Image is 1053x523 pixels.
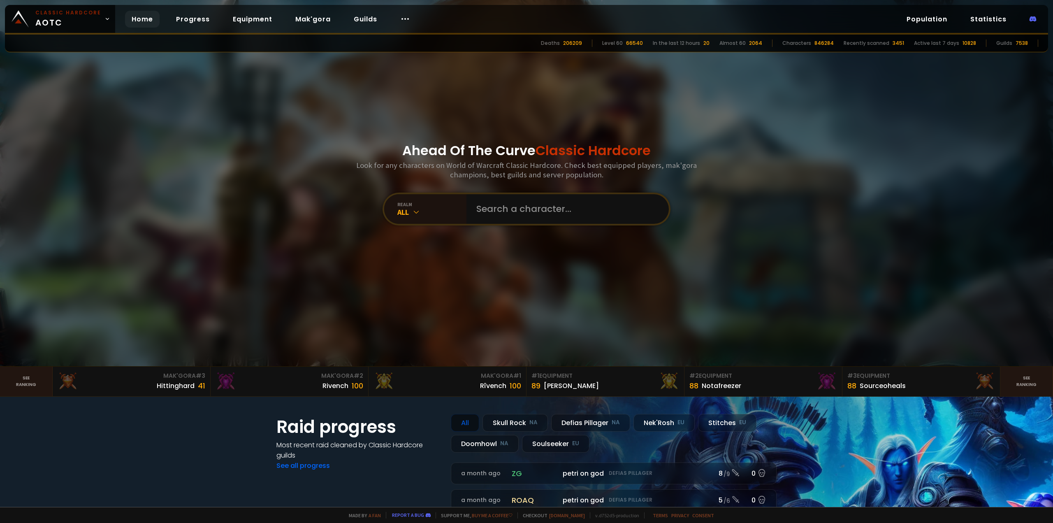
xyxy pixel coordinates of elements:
div: 20 [703,40,710,47]
a: a month agoroaqpetri on godDefias Pillager5 /60 [451,489,777,511]
div: realm [397,201,466,207]
span: Support me, [436,512,513,518]
a: [DOMAIN_NAME] [549,512,585,518]
a: Buy me a coffee [472,512,513,518]
div: Mak'Gora [216,372,363,380]
div: 3451 [893,40,904,47]
div: Notafreezer [702,381,741,391]
a: Guilds [347,11,384,28]
a: Report a bug [392,512,424,518]
input: Search a character... [471,194,659,224]
div: 10828 [963,40,976,47]
div: Deaths [541,40,560,47]
div: [PERSON_NAME] [544,381,599,391]
div: 206209 [563,40,582,47]
div: In the last 12 hours [653,40,700,47]
div: 89 [531,380,540,391]
span: Made by [344,512,381,518]
div: 2064 [749,40,762,47]
div: Characters [782,40,811,47]
a: Equipment [226,11,279,28]
a: Consent [692,512,714,518]
div: Skull Rock [482,414,548,432]
h1: Raid progress [276,414,441,440]
a: Progress [169,11,216,28]
a: Statistics [964,11,1013,28]
div: Nek'Rosh [633,414,695,432]
div: Guilds [996,40,1012,47]
h4: Most recent raid cleaned by Classic Hardcore guilds [276,440,441,460]
div: Hittinghard [157,381,195,391]
small: NA [500,439,508,448]
div: Soulseeker [522,435,589,453]
div: Sourceoheals [860,381,906,391]
div: Defias Pillager [551,414,630,432]
span: # 3 [847,372,857,380]
small: NA [529,418,538,427]
span: # 1 [531,372,539,380]
span: # 1 [513,372,521,380]
a: #1Equipment89[PERSON_NAME] [526,367,684,396]
div: Almost 60 [719,40,746,47]
div: Doomhowl [451,435,519,453]
div: Equipment [847,372,995,380]
div: 100 [510,380,521,391]
div: Stitches [698,414,756,432]
div: 88 [689,380,698,391]
span: # 2 [354,372,363,380]
a: Classic HardcoreAOTC [5,5,115,33]
div: Rivench [322,381,348,391]
div: 66540 [626,40,643,47]
div: Level 60 [602,40,623,47]
div: Rîvench [480,381,506,391]
span: # 3 [196,372,205,380]
small: EU [677,418,684,427]
div: 7538 [1016,40,1028,47]
span: Classic Hardcore [536,141,651,160]
div: 88 [847,380,856,391]
a: Mak'Gora#1Rîvench100 [369,367,526,396]
div: All [451,414,479,432]
a: a month agozgpetri on godDefias Pillager8 /90 [451,463,777,484]
div: Mak'Gora [58,372,205,380]
div: Equipment [689,372,837,380]
div: 100 [352,380,363,391]
div: Recently scanned [844,40,889,47]
span: # 2 [689,372,699,380]
a: #3Equipment88Sourceoheals [842,367,1000,396]
a: Mak'gora [289,11,337,28]
span: v. d752d5 - production [590,512,639,518]
div: Mak'Gora [373,372,521,380]
small: EU [572,439,579,448]
a: Seeranking [1000,367,1053,396]
a: Population [900,11,954,28]
div: Equipment [531,372,679,380]
div: 846284 [814,40,834,47]
div: Active last 7 days [914,40,959,47]
a: a fan [369,512,381,518]
a: Privacy [671,512,689,518]
a: Terms [653,512,668,518]
a: Home [125,11,160,28]
span: Checkout [517,512,585,518]
h1: Ahead Of The Curve [402,141,651,160]
span: AOTC [35,9,101,29]
a: #2Equipment88Notafreezer [684,367,842,396]
div: 41 [198,380,205,391]
h3: Look for any characters on World of Warcraft Classic Hardcore. Check best equipped players, mak'g... [353,160,700,179]
small: NA [612,418,620,427]
div: All [397,207,466,217]
a: Mak'Gora#2Rivench100 [211,367,369,396]
a: See all progress [276,461,330,470]
small: Classic Hardcore [35,9,101,16]
small: EU [739,418,746,427]
a: Mak'Gora#3Hittinghard41 [53,367,211,396]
